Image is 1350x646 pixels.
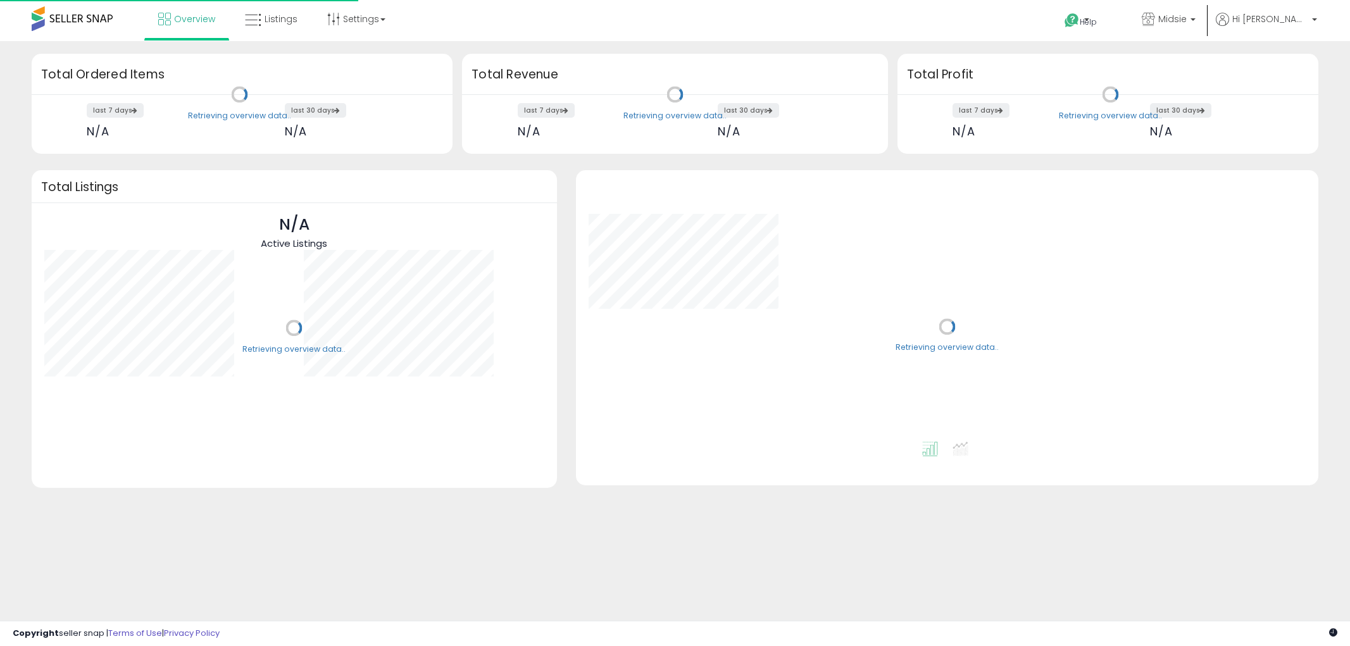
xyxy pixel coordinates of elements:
[896,342,999,354] div: Retrieving overview data..
[623,110,727,121] div: Retrieving overview data..
[242,344,346,355] div: Retrieving overview data..
[1064,13,1080,28] i: Get Help
[1232,13,1308,25] span: Hi [PERSON_NAME]
[1059,110,1162,121] div: Retrieving overview data..
[1080,16,1097,27] span: Help
[265,13,297,25] span: Listings
[1158,13,1187,25] span: Midsie
[174,13,215,25] span: Overview
[188,110,291,121] div: Retrieving overview data..
[1216,13,1317,41] a: Hi [PERSON_NAME]
[1054,3,1122,41] a: Help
